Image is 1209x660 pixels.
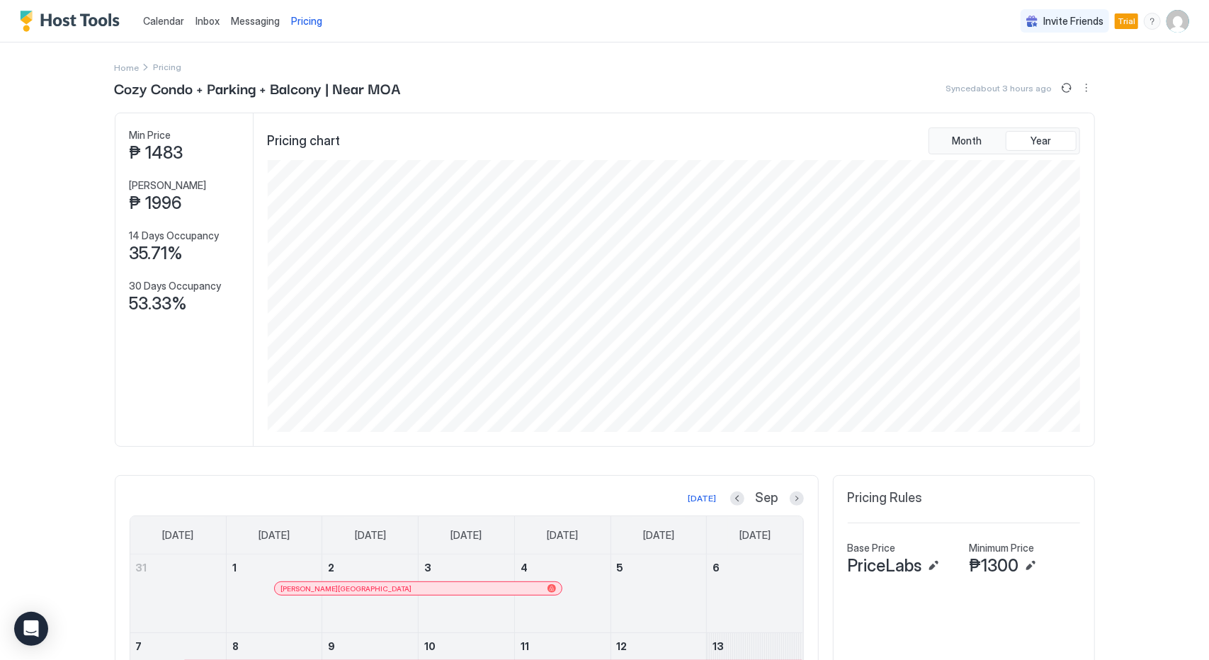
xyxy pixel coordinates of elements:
[730,491,744,506] button: Previous month
[130,193,182,214] span: ₱ 1996
[148,516,208,554] a: Sunday
[848,555,922,576] span: PriceLabs
[280,584,555,593] div: [PERSON_NAME][GEOGRAPHIC_DATA]
[436,516,496,554] a: Wednesday
[130,142,183,164] span: ₱ 1483
[195,13,220,28] a: Inbox
[1031,135,1051,147] span: Year
[130,129,171,142] span: Min Price
[130,554,226,581] a: August 31, 2025
[707,554,802,581] a: September 6, 2025
[14,612,48,646] div: Open Intercom Messenger
[424,562,431,574] span: 3
[115,62,140,73] span: Home
[341,516,400,554] a: Tuesday
[1167,10,1189,33] div: User profile
[756,490,778,506] span: Sep
[611,554,707,581] a: September 5, 2025
[617,562,624,574] span: 5
[713,562,720,574] span: 6
[929,127,1080,154] div: tab-group
[130,280,222,292] span: 30 Days Occupancy
[1006,131,1077,151] button: Year
[643,529,674,542] span: [DATE]
[515,633,611,659] a: September 11, 2025
[419,633,514,659] a: September 10, 2025
[130,554,227,633] td: August 31, 2025
[231,13,280,28] a: Messaging
[227,554,322,581] a: September 1, 2025
[130,633,226,659] a: September 7, 2025
[143,15,184,27] span: Calendar
[617,640,628,652] span: 12
[707,633,802,659] a: September 13, 2025
[1058,79,1075,96] button: Sync prices
[970,542,1035,554] span: Minimum Price
[195,15,220,27] span: Inbox
[515,554,611,581] a: September 4, 2025
[848,542,896,554] span: Base Price
[424,640,436,652] span: 10
[322,554,419,633] td: September 2, 2025
[130,293,188,314] span: 53.33%
[322,633,418,659] a: September 9, 2025
[280,584,411,593] span: [PERSON_NAME][GEOGRAPHIC_DATA]
[739,529,771,542] span: [DATE]
[514,554,611,633] td: September 4, 2025
[970,555,1019,576] span: ₱1300
[154,62,182,72] span: Breadcrumb
[1022,557,1039,574] button: Edit
[1078,79,1095,96] div: menu
[115,59,140,74] a: Home
[450,529,482,542] span: [DATE]
[115,77,402,98] span: Cozy Condo + Parking + Balcony | Near MOA
[226,554,322,633] td: September 1, 2025
[932,131,1003,151] button: Month
[611,633,707,659] a: September 12, 2025
[328,640,335,652] span: 9
[231,15,280,27] span: Messaging
[533,516,592,554] a: Thursday
[259,529,290,542] span: [DATE]
[1078,79,1095,96] button: More options
[244,516,304,554] a: Monday
[790,491,804,506] button: Next month
[130,179,207,192] span: [PERSON_NAME]
[162,529,193,542] span: [DATE]
[143,13,184,28] a: Calendar
[136,562,147,574] span: 31
[953,135,982,147] span: Month
[946,83,1052,93] span: Synced about 3 hours ago
[521,640,529,652] span: 11
[355,529,386,542] span: [DATE]
[629,516,688,554] a: Friday
[419,554,515,633] td: September 3, 2025
[136,640,142,652] span: 7
[20,11,126,32] a: Host Tools Logo
[268,133,341,149] span: Pricing chart
[688,492,717,505] div: [DATE]
[725,516,785,554] a: Saturday
[115,59,140,74] div: Breadcrumb
[322,554,418,581] a: September 2, 2025
[686,490,719,507] button: [DATE]
[521,562,528,574] span: 4
[291,15,322,28] span: Pricing
[227,633,322,659] a: September 8, 2025
[130,243,183,264] span: 35.71%
[1144,13,1161,30] div: menu
[1118,15,1135,28] span: Trial
[1043,15,1103,28] span: Invite Friends
[328,562,334,574] span: 2
[707,554,803,633] td: September 6, 2025
[848,490,923,506] span: Pricing Rules
[713,640,724,652] span: 13
[419,554,514,581] a: September 3, 2025
[232,562,237,574] span: 1
[611,554,707,633] td: September 5, 2025
[547,529,578,542] span: [DATE]
[232,640,239,652] span: 8
[130,229,220,242] span: 14 Days Occupancy
[925,557,942,574] button: Edit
